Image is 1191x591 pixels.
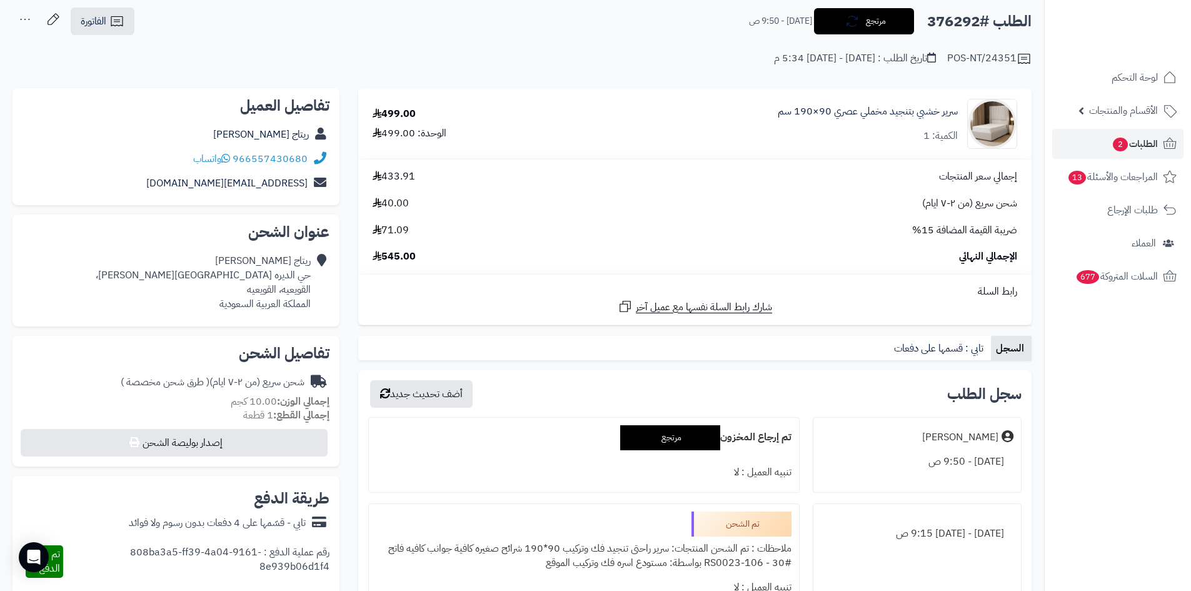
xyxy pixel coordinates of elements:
small: 1 قطعة [243,408,329,423]
span: 433.91 [373,169,415,184]
a: واتساب [193,151,230,166]
button: إصدار بوليصة الشحن [21,429,328,457]
span: 13 [1068,171,1086,184]
small: [DATE] - 9:50 ص [749,15,812,28]
div: [DATE] - 9:50 ص [821,450,1013,474]
h2: تفاصيل الشحن [23,346,329,361]
span: المراجعات والأسئلة [1067,168,1158,186]
h2: تفاصيل العميل [23,98,329,113]
h2: طريقة الدفع [254,491,329,506]
h3: سجل الطلب [947,386,1022,402]
img: logo-2.png [1106,9,1179,36]
div: تم الشحن [691,512,791,537]
div: 499.00 [373,107,416,121]
span: شحن سريع (من ٢-٧ ايام) [922,196,1017,211]
div: شحن سريع (من ٢-٧ ايام) [121,375,304,390]
a: الفاتورة [71,8,134,35]
div: تاريخ الطلب : [DATE] - [DATE] 5:34 م [774,51,936,66]
strong: إجمالي الوزن: [277,394,329,409]
span: شارك رابط السلة نفسها مع عميل آخر [636,300,772,315]
a: السجل [991,336,1032,361]
div: تنبيه العميل : لا [376,460,791,485]
span: الفاتورة [81,14,106,29]
span: ضريبة القيمة المضافة 15% [912,223,1017,238]
a: السلات المتروكة677 [1052,261,1183,291]
span: الطلبات [1112,135,1158,153]
span: تم الدفع [39,547,60,576]
div: [PERSON_NAME] [922,430,998,445]
a: ريتاج [PERSON_NAME] [213,127,309,142]
h2: الطلب #376292 [927,9,1032,34]
strong: إجمالي القطع: [273,408,329,423]
a: الطلبات2 [1052,129,1183,159]
span: 40.00 [373,196,409,211]
img: 1756211349-1-90x90.jpg [968,99,1017,149]
span: ( طرق شحن مخصصة ) [121,375,209,390]
div: مرتجع [620,425,720,450]
a: لوحة التحكم [1052,63,1183,93]
a: [EMAIL_ADDRESS][DOMAIN_NAME] [146,176,308,191]
div: POS-NT/24351 [947,51,1032,66]
h2: عنوان الشحن [23,225,329,240]
div: Open Intercom Messenger [19,542,49,572]
button: أضف تحديث جديد [370,380,473,408]
span: لوحة التحكم [1112,69,1158,86]
a: سرير خشبي بتنجيد مخملي عصري 90×190 سم [778,104,958,119]
span: 545.00 [373,250,416,264]
a: تابي : قسمها على دفعات [889,336,991,361]
div: [DATE] - [DATE] 9:15 ص [821,522,1013,546]
b: تم إرجاع المخزون [720,430,791,445]
span: 71.09 [373,223,409,238]
span: الإجمالي النهائي [959,250,1017,264]
a: المراجعات والأسئلة13 [1052,162,1183,192]
span: طلبات الإرجاع [1107,201,1158,219]
span: 2 [1113,138,1128,151]
div: الكمية: 1 [923,129,958,143]
a: طلبات الإرجاع [1052,195,1183,225]
div: رقم عملية الدفع : 808ba3a5-ff39-4a04-9161-8e939b06d1f4 [63,545,329,578]
span: العملاء [1132,235,1156,252]
a: العملاء [1052,228,1183,258]
div: ملاحظات : تم الشحن المنتجات: سرير راحتى تنجيد فك وتركيب 90*190 شرائح صغيره كافية جوانب كافيه فاتح... [376,537,791,575]
div: ريتاج [PERSON_NAME] حي الديره [GEOGRAPHIC_DATA][PERSON_NAME]، القويعيه، القويعيه المملكة العربية ... [96,254,311,311]
small: 10.00 كجم [231,394,329,409]
a: شارك رابط السلة نفسها مع عميل آخر [618,299,772,315]
a: 966557430680 [233,151,308,166]
span: الأقسام والمنتجات [1089,102,1158,119]
div: الوحدة: 499.00 [373,126,446,141]
span: السلات المتروكة [1075,268,1158,285]
span: 677 [1077,270,1100,284]
span: إجمالي سعر المنتجات [939,169,1017,184]
div: رابط السلة [363,285,1027,299]
button: مرتجع [814,8,914,34]
div: تابي - قسّمها على 4 دفعات بدون رسوم ولا فوائد [129,516,306,530]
